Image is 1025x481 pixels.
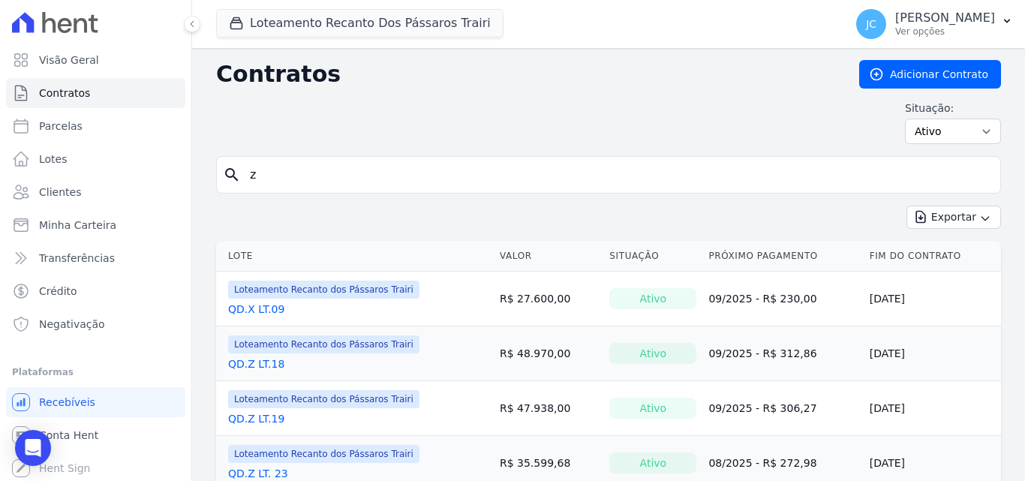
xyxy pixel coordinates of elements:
[39,53,99,68] span: Visão Geral
[906,206,1001,229] button: Exportar
[39,86,90,101] span: Contratos
[216,241,494,272] th: Lote
[6,78,185,108] a: Contratos
[6,210,185,240] a: Minha Carteira
[228,356,284,371] a: QD.Z LT.18
[216,61,835,88] h2: Contratos
[6,111,185,141] a: Parcelas
[228,411,284,426] a: QD.Z LT.19
[494,241,603,272] th: Valor
[864,326,1001,381] td: [DATE]
[228,335,419,353] span: Loteamento Recanto dos Pássaros Trairi
[39,317,105,332] span: Negativação
[844,3,1025,45] button: JC [PERSON_NAME] Ver opções
[39,152,68,167] span: Lotes
[859,60,1001,89] a: Adicionar Contrato
[708,402,816,414] a: 09/2025 - R$ 306,27
[6,309,185,339] a: Negativação
[6,387,185,417] a: Recebíveis
[228,390,419,408] span: Loteamento Recanto dos Pássaros Trairi
[603,241,702,272] th: Situação
[895,11,995,26] p: [PERSON_NAME]
[864,381,1001,436] td: [DATE]
[39,395,95,410] span: Recebíveis
[39,251,115,266] span: Transferências
[228,302,284,317] a: QD.X LT.09
[708,347,816,359] a: 09/2025 - R$ 312,86
[39,428,98,443] span: Conta Hent
[702,241,863,272] th: Próximo Pagamento
[494,272,603,326] td: R$ 27.600,00
[6,420,185,450] a: Conta Hent
[708,457,816,469] a: 08/2025 - R$ 272,98
[6,276,185,306] a: Crédito
[609,288,696,309] div: Ativo
[609,343,696,364] div: Ativo
[39,284,77,299] span: Crédito
[895,26,995,38] p: Ver opções
[609,398,696,419] div: Ativo
[708,293,816,305] a: 09/2025 - R$ 230,00
[223,166,241,184] i: search
[12,363,179,381] div: Plataformas
[241,160,994,190] input: Buscar por nome do lote
[15,430,51,466] div: Open Intercom Messenger
[228,466,288,481] a: QD.Z LT. 23
[6,243,185,273] a: Transferências
[864,272,1001,326] td: [DATE]
[6,144,185,174] a: Lotes
[39,119,83,134] span: Parcelas
[864,241,1001,272] th: Fim do Contrato
[494,381,603,436] td: R$ 47.938,00
[609,452,696,473] div: Ativo
[216,9,503,38] button: Loteamento Recanto Dos Pássaros Trairi
[39,218,116,233] span: Minha Carteira
[6,177,185,207] a: Clientes
[494,326,603,381] td: R$ 48.970,00
[6,45,185,75] a: Visão Geral
[905,101,1001,116] label: Situação:
[228,445,419,463] span: Loteamento Recanto dos Pássaros Trairi
[866,19,876,29] span: JC
[39,185,81,200] span: Clientes
[228,281,419,299] span: Loteamento Recanto dos Pássaros Trairi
